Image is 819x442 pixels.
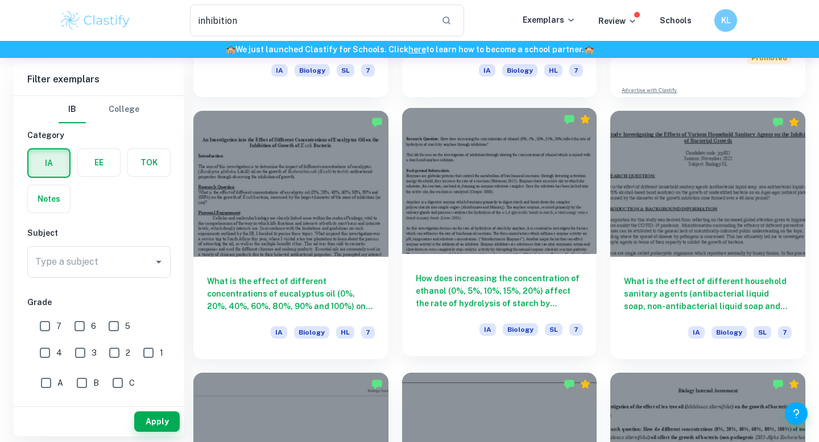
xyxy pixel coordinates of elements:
[778,326,792,339] span: 7
[92,347,97,359] span: 3
[91,320,96,332] span: 6
[785,402,808,425] button: Help and Feedback
[523,14,576,26] p: Exemplars
[28,149,69,177] button: IA
[129,377,135,389] span: C
[479,64,495,77] span: IA
[788,116,800,128] div: Premium
[128,149,170,176] button: TOK
[719,14,733,27] h6: KL
[754,326,771,339] span: SL
[545,323,562,336] span: SL
[622,86,677,94] a: Advertise with Clastify
[569,323,583,336] span: 7
[2,43,817,56] h6: We just launched Clastify for Schools. Click to learn how to become a school partner.
[402,111,597,359] a: How does increasing the concentration of ethanol (0%, 5%, 10%, 15%, 20%) affect the rate of hydro...
[564,378,575,390] img: Marked
[160,347,163,359] span: 1
[416,272,584,310] h6: How does increasing the concentration of ethanol (0%, 5%, 10%, 15%, 20%) affect the rate of hydro...
[78,149,120,176] button: EE
[564,114,575,125] img: Marked
[336,326,354,339] span: HL
[193,111,388,359] a: What is the effect of different concentrations of eucalyptus oil (0%, 20%, 40%, 60%, 80%, 90% and...
[27,227,171,239] h6: Subject
[371,378,383,390] img: Marked
[660,16,692,25] a: Schools
[569,64,583,77] span: 7
[126,347,130,359] span: 2
[28,185,70,212] button: Notes
[361,64,375,77] span: 7
[544,64,562,77] span: HL
[688,326,705,339] span: IA
[502,64,537,77] span: Biology
[371,116,383,128] img: Marked
[14,64,184,95] h6: Filter exemplars
[93,377,99,389] span: B
[337,64,354,77] span: SL
[580,378,591,390] div: Premium
[109,96,139,123] button: College
[271,64,288,77] span: IA
[56,320,61,332] span: 7
[503,323,538,336] span: Biology
[714,9,737,32] button: KL
[207,275,375,312] h6: What is the effect of different concentrations of eucalyptus oil (0%, 20%, 40%, 60%, 80%, 90% and...
[580,114,591,125] div: Premium
[610,111,805,359] a: What is the effect of different household sanitary agents (antibacterial liquid soap, non-antibac...
[479,323,496,336] span: IA
[624,275,792,312] h6: What is the effect of different household sanitary agents (antibacterial liquid soap, non-antibac...
[788,378,800,390] div: Premium
[408,45,426,54] a: here
[151,254,167,270] button: Open
[134,411,180,432] button: Apply
[27,129,171,141] h6: Category
[59,9,131,32] img: Clastify logo
[361,326,375,339] span: 7
[57,377,63,389] span: A
[125,320,130,332] span: 5
[584,45,594,54] span: 🏫
[772,116,784,128] img: Marked
[27,296,171,308] h6: Grade
[190,5,432,36] input: Search for any exemplars...
[295,64,330,77] span: Biology
[294,326,329,339] span: Biology
[226,45,235,54] span: 🏫
[59,96,86,123] button: IB
[56,347,62,359] span: 4
[712,326,747,339] span: Biology
[271,326,287,339] span: IA
[598,15,637,27] p: Review
[772,378,784,390] img: Marked
[59,96,139,123] div: Filter type choice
